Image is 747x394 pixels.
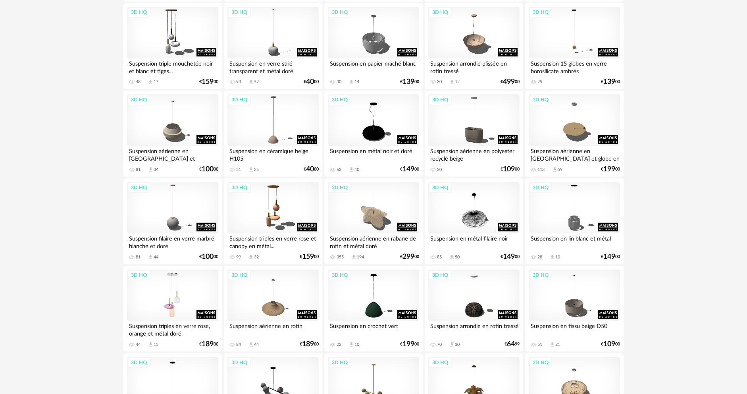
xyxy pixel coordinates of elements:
[525,179,624,264] a: 3D HQ Suspension en lin blanc et métal 28 Download icon 10 €14900
[437,167,442,173] div: 20
[154,167,158,173] div: 34
[437,79,442,85] div: 30
[228,357,251,368] div: 3D HQ
[202,79,214,85] span: 159
[558,167,562,173] div: 59
[254,254,259,260] div: 32
[123,266,222,352] a: 3D HQ Suspension triples en verre rose, orange et métal doré 44 Download icon 15 €18900
[537,254,542,260] div: 28
[402,342,414,347] span: 199
[449,79,455,85] span: Download icon
[529,58,620,74] div: Suspension 15 globes en verre borosilicate ambrés
[302,342,314,347] span: 189
[529,233,620,249] div: Suspension en lin blanc et métal
[328,233,419,249] div: Suspension aérienne en rabane de rotin et métal doré
[328,182,351,193] div: 3D HQ
[507,342,515,347] span: 64
[127,7,150,17] div: 3D HQ
[501,254,520,260] div: € 00
[328,146,419,162] div: Suspension en métal noir et doré
[428,146,520,162] div: Suspension aérienne en polyester recyclé beige
[328,95,351,105] div: 3D HQ
[123,179,222,264] a: 3D HQ Suspension filaire en verre marbré blanche et doré 81 Download icon 44 €10000
[324,179,423,264] a: 3D HQ Suspension aérienne en rabane de rotin et métal doré 355 Download icon 194 €29900
[328,321,419,337] div: Suspension en crochet vert
[503,167,515,172] span: 109
[199,167,218,172] div: € 00
[202,254,214,260] span: 100
[555,254,560,260] div: 10
[337,342,341,347] div: 23
[501,79,520,85] div: € 00
[552,167,558,173] span: Download icon
[127,270,150,280] div: 3D HQ
[549,342,555,347] span: Download icon
[529,182,552,193] div: 3D HQ
[402,254,414,260] span: 299
[400,342,419,347] div: € 00
[199,79,218,85] div: € 00
[601,79,620,85] div: € 00
[549,254,555,260] span: Download icon
[136,167,141,173] div: 81
[425,266,523,352] a: 3D HQ Suspension arrondie en rotin tressé 70 Download icon 30 €6499
[425,179,523,264] a: 3D HQ Suspension en métal filaire noir 85 Download icon 50 €14900
[400,254,419,260] div: € 00
[228,95,251,105] div: 3D HQ
[354,167,359,173] div: 40
[302,254,314,260] span: 159
[402,167,414,172] span: 149
[455,79,460,85] div: 12
[348,342,354,347] span: Download icon
[603,167,615,172] span: 199
[224,91,322,177] a: 3D HQ Suspension en céramique beige H105 51 Download icon 25 €4000
[254,79,259,85] div: 52
[400,167,419,172] div: € 00
[228,7,251,17] div: 3D HQ
[136,342,141,347] div: 44
[525,91,624,177] a: 3D HQ Suspension aérienne en [GEOGRAPHIC_DATA] et globe en verre fumé 113 Download icon 59 €19900
[437,342,442,347] div: 70
[304,167,319,172] div: € 00
[127,233,218,249] div: Suspension filaire en verre marbré blanche et doré
[529,270,552,280] div: 3D HQ
[227,146,319,162] div: Suspension en céramique beige H105
[429,95,452,105] div: 3D HQ
[437,254,442,260] div: 85
[202,167,214,172] span: 100
[324,266,423,352] a: 3D HQ Suspension en crochet vert 23 Download icon 10 €19900
[148,254,154,260] span: Download icon
[127,357,150,368] div: 3D HQ
[123,91,222,177] a: 3D HQ Suspension aérienne en [GEOGRAPHIC_DATA] et polyester recyclé 81 Download icon 34 €10000
[136,79,141,85] div: 48
[306,79,314,85] span: 40
[351,254,357,260] span: Download icon
[504,342,520,347] div: € 99
[400,79,419,85] div: € 00
[529,95,552,105] div: 3D HQ
[601,342,620,347] div: € 00
[127,95,150,105] div: 3D HQ
[227,321,319,337] div: Suspension aérienne en rotin
[449,254,455,260] span: Download icon
[324,3,423,89] a: 3D HQ Suspension en papier maché blanc 30 Download icon 14 €13900
[603,254,615,260] span: 149
[154,254,158,260] div: 44
[537,167,545,173] div: 113
[537,79,542,85] div: 25
[154,342,158,347] div: 15
[529,7,552,17] div: 3D HQ
[236,342,241,347] div: 84
[525,266,624,352] a: 3D HQ Suspension en tissu beige D50 51 Download icon 21 €10900
[529,321,620,337] div: Suspension en tissu beige D50
[324,91,423,177] a: 3D HQ Suspension en métal noir et doré 63 Download icon 40 €14900
[357,254,364,260] div: 194
[354,342,359,347] div: 10
[428,233,520,249] div: Suspension en métal filaire noir
[501,167,520,172] div: € 00
[148,79,154,85] span: Download icon
[248,167,254,173] span: Download icon
[199,342,218,347] div: € 00
[127,321,218,337] div: Suspension triples en verre rose, orange et métal doré
[337,79,341,85] div: 30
